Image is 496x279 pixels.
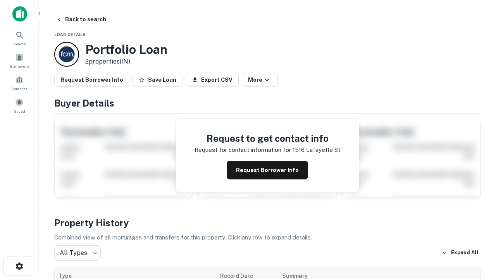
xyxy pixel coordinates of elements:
button: Save Loan [133,73,183,87]
span: Contacts [12,86,27,92]
div: All Types [54,245,101,261]
button: Export CSV [186,73,239,87]
iframe: Chat Widget [457,192,496,229]
button: More [242,73,278,87]
span: Saved [14,108,25,114]
span: Search [13,41,26,47]
h4: Request to get contact info [195,131,340,145]
p: 1516 lafayette st [293,145,340,155]
img: capitalize-icon.png [12,6,27,22]
button: Back to search [53,12,109,26]
p: Combined view of all mortgages and transfers for this property. Click any row to expand details. [54,233,480,242]
span: Borrowers [10,63,29,69]
a: Search [2,28,36,48]
span: Loan Details [54,32,86,37]
button: Expand All [440,247,480,259]
h3: Portfolio Loan [85,42,167,57]
h4: Buyer Details [54,96,480,110]
h4: Property History [54,216,480,230]
a: Saved [2,95,36,116]
a: Borrowers [2,50,36,71]
p: 2 properties (IN) [85,57,167,66]
button: Request Borrower Info [54,73,129,87]
button: Request Borrower Info [227,161,308,179]
a: Contacts [2,72,36,93]
p: Request for contact information for [195,145,291,155]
